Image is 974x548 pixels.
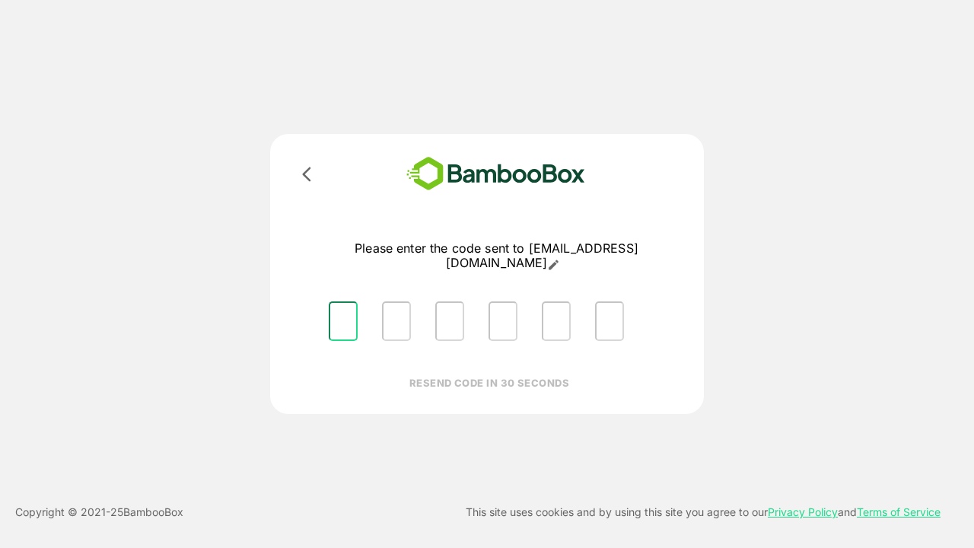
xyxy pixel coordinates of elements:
p: Please enter the code sent to [EMAIL_ADDRESS][DOMAIN_NAME] [317,241,676,271]
img: bamboobox [384,152,607,196]
input: Please enter OTP character 5 [542,301,571,341]
input: Please enter OTP character 4 [489,301,517,341]
input: Please enter OTP character 1 [329,301,358,341]
p: Copyright © 2021- 25 BambooBox [15,503,183,521]
a: Privacy Policy [768,505,838,518]
p: This site uses cookies and by using this site you agree to our and [466,503,941,521]
a: Terms of Service [857,505,941,518]
input: Please enter OTP character 2 [382,301,411,341]
input: Please enter OTP character 6 [595,301,624,341]
input: Please enter OTP character 3 [435,301,464,341]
